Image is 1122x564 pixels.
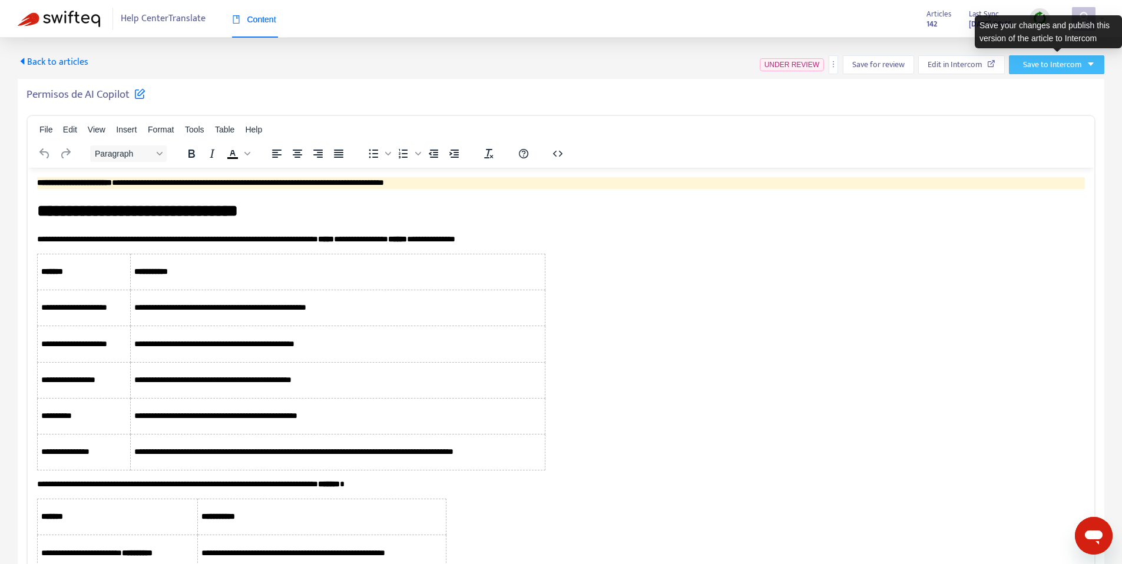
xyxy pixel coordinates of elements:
[27,88,145,102] h5: Permisos de AI Copilot
[245,125,262,134] span: Help
[267,145,287,162] button: Align left
[329,145,349,162] button: Justify
[393,145,423,162] div: Numbered list
[63,125,77,134] span: Edit
[116,125,137,134] span: Insert
[95,149,153,158] span: Paragraph
[1087,60,1095,68] span: caret-down
[829,60,838,68] span: more
[148,125,174,134] span: Format
[121,8,206,30] span: Help Center Translate
[35,145,55,162] button: Undo
[969,8,999,21] span: Last Sync
[215,125,234,134] span: Table
[1032,11,1047,26] img: sync.dc5367851b00ba804db3.png
[88,125,105,134] span: View
[18,54,88,70] span: Back to articles
[287,145,307,162] button: Align center
[852,58,905,71] span: Save for review
[223,145,252,162] div: Text color Black
[918,55,1005,74] button: Edit in Intercom
[1009,55,1104,74] button: Save to Intercomcaret-down
[202,145,222,162] button: Italic
[444,145,464,162] button: Increase indent
[232,15,240,24] span: book
[308,145,328,162] button: Align right
[18,11,100,27] img: Swifteq
[843,55,914,74] button: Save for review
[975,15,1122,48] div: Save your changes and publish this version of the article to Intercom
[90,145,167,162] button: Block Paragraph
[829,55,838,74] button: more
[18,57,27,66] span: caret-left
[479,145,499,162] button: Clear formatting
[181,145,201,162] button: Bold
[514,145,534,162] button: Help
[1077,11,1091,25] span: user
[926,18,937,31] strong: 142
[1075,517,1113,555] iframe: Button to launch messaging window
[1023,58,1082,71] span: Save to Intercom
[55,145,75,162] button: Redo
[764,61,819,69] span: UNDER REVIEW
[969,18,1012,31] strong: [DATE] 09:46
[926,8,951,21] span: Articles
[363,145,393,162] div: Bullet list
[232,15,276,24] span: Content
[423,145,443,162] button: Decrease indent
[185,125,204,134] span: Tools
[928,58,982,71] span: Edit in Intercom
[39,125,53,134] span: File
